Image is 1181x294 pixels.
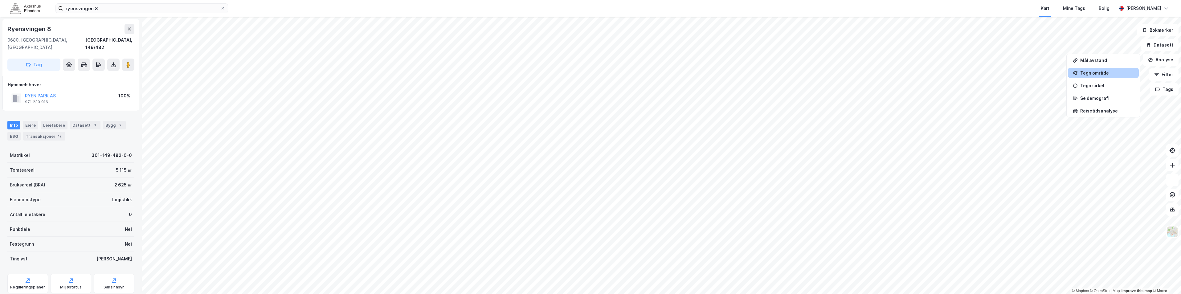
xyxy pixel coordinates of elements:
div: Kontrollprogram for chat [1150,264,1181,294]
button: Filter [1149,68,1179,81]
div: Leietakere [41,121,67,129]
div: Bygg [103,121,126,129]
div: [PERSON_NAME] [1126,5,1161,12]
div: Tegn område [1080,70,1134,76]
a: Improve this map [1122,289,1152,293]
div: Bruksareal (BRA) [10,181,45,189]
div: Bolig [1099,5,1109,12]
div: Transaksjoner [23,132,65,141]
div: 5 115 ㎡ [116,166,132,174]
div: 971 230 916 [25,100,48,104]
div: 2 625 ㎡ [114,181,132,189]
button: Bokmerker [1137,24,1179,36]
img: akershus-eiendom-logo.9091f326c980b4bce74ccdd9f866810c.svg [10,3,41,14]
a: OpenStreetMap [1090,289,1120,293]
button: Tags [1150,83,1179,96]
div: 100% [118,92,130,100]
a: Mapbox [1072,289,1089,293]
button: Tag [7,59,60,71]
div: Logistikk [112,196,132,203]
iframe: Chat Widget [1150,264,1181,294]
div: Nei [125,226,132,233]
input: Søk på adresse, matrikkel, gårdeiere, leietakere eller personer [63,4,220,13]
div: Eiere [23,121,38,129]
div: Miljøstatus [60,285,82,290]
div: Hjemmelshaver [8,81,134,88]
div: [PERSON_NAME] [96,255,132,263]
div: Ryensvingen 8 [7,24,52,34]
div: 1 [92,122,98,128]
div: 0 [129,211,132,218]
div: Mål avstand [1080,58,1134,63]
div: Info [7,121,20,129]
div: Datasett [70,121,100,129]
button: Analyse [1143,54,1179,66]
div: Matrikkel [10,152,30,159]
div: [GEOGRAPHIC_DATA], 149/482 [85,36,134,51]
button: Datasett [1141,39,1179,51]
div: Tinglyst [10,255,27,263]
div: ESG [7,132,21,141]
div: Tegn sirkel [1080,83,1134,88]
div: Mine Tags [1063,5,1085,12]
div: 12 [57,133,63,139]
div: Punktleie [10,226,30,233]
div: Saksinnsyn [104,285,125,290]
div: 0680, [GEOGRAPHIC_DATA], [GEOGRAPHIC_DATA] [7,36,85,51]
div: Reisetidsanalyse [1080,108,1134,113]
div: Reguleringsplaner [10,285,45,290]
div: 301-149-482-0-0 [92,152,132,159]
div: Kart [1041,5,1049,12]
div: Eiendomstype [10,196,41,203]
div: Se demografi [1080,96,1134,101]
div: Tomteareal [10,166,35,174]
div: Antall leietakere [10,211,45,218]
img: Z [1167,226,1178,238]
div: Festegrunn [10,240,34,248]
div: Nei [125,240,132,248]
div: 2 [117,122,123,128]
